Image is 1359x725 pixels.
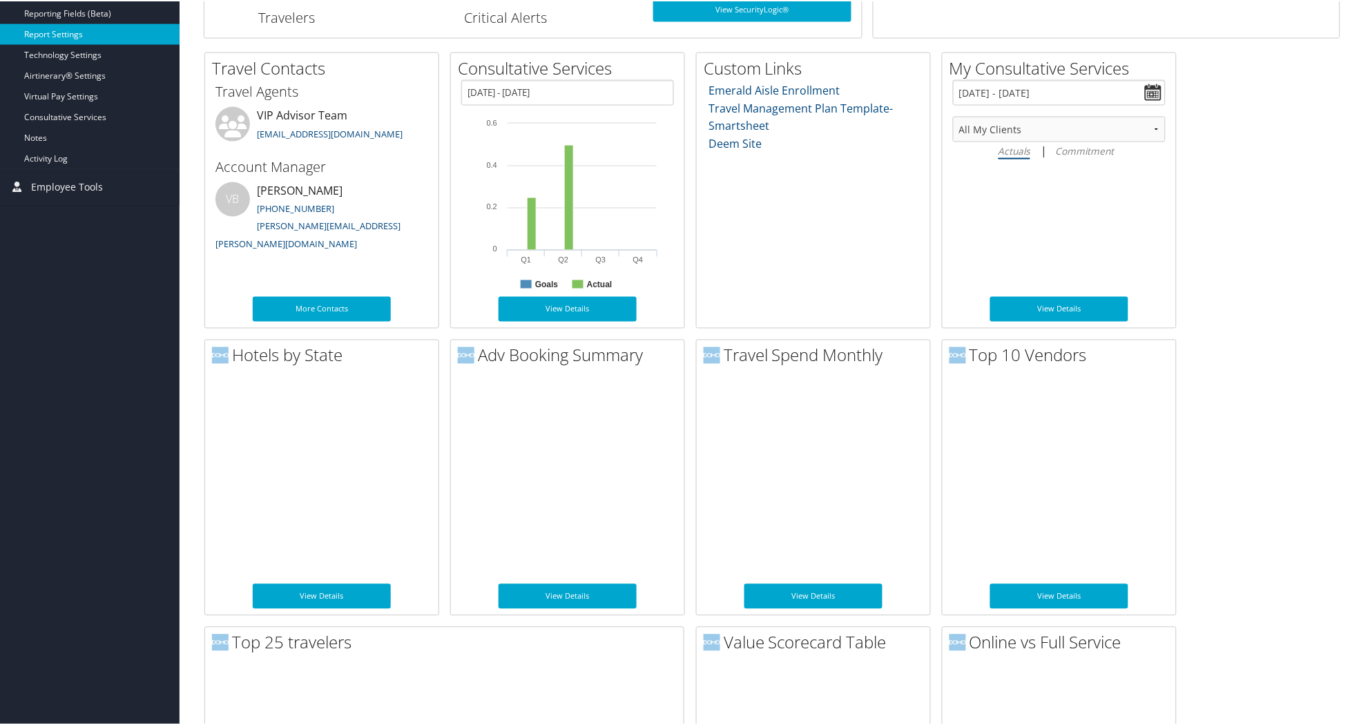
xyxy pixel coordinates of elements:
img: domo-logo.png [704,346,720,362]
text: Q2 [559,255,569,263]
div: VB [215,181,250,215]
span: Employee Tools [31,168,103,203]
img: domo-logo.png [212,633,229,650]
li: [PERSON_NAME] [209,181,435,255]
tspan: 0 [493,244,497,252]
h2: Adv Booking Summary [458,342,684,366]
img: domo-logo.png [458,346,474,362]
h3: Travel Agents [215,81,428,100]
div: | [953,141,1166,158]
h2: Top 25 travelers [212,630,684,653]
i: Actuals [999,143,1030,156]
text: Q4 [633,255,644,263]
text: Q1 [521,255,532,263]
a: More Contacts [253,296,391,320]
h3: Critical Alerts [379,7,633,26]
h2: Top 10 Vendors [950,342,1176,366]
a: Emerald Aisle Enrollment [709,81,840,97]
h2: Custom Links [704,55,930,79]
text: Q3 [596,255,606,263]
img: domo-logo.png [950,346,966,362]
h3: Travelers [215,7,358,26]
h2: My Consultative Services [950,55,1176,79]
a: [EMAIL_ADDRESS][DOMAIN_NAME] [257,126,403,139]
h2: Travel Spend Monthly [704,342,930,366]
text: Goals [535,279,559,289]
a: Travel Management Plan Template- Smartsheet [709,99,894,133]
h3: Account Manager [215,156,428,175]
h2: Value Scorecard Table [704,630,930,653]
img: domo-logo.png [212,346,229,362]
a: View Details [499,583,637,608]
tspan: 0.2 [487,202,497,210]
i: Commitment [1056,143,1115,156]
a: View Details [990,583,1128,608]
a: [PHONE_NUMBER] [257,202,334,214]
a: View Details [990,296,1128,320]
h2: Travel Contacts [212,55,438,79]
tspan: 0.4 [487,159,497,168]
h2: Online vs Full Service [950,630,1176,653]
h2: Hotels by State [212,342,438,366]
tspan: 0.6 [487,117,497,126]
a: View Details [744,583,883,608]
a: View Details [499,296,637,320]
a: Deem Site [709,135,762,150]
text: Actual [587,279,613,289]
a: [PERSON_NAME][EMAIL_ADDRESS][PERSON_NAME][DOMAIN_NAME] [215,219,401,249]
a: View Details [253,583,391,608]
li: VIP Advisor Team [209,106,435,151]
img: domo-logo.png [704,633,720,650]
h2: Consultative Services [458,55,684,79]
img: domo-logo.png [950,633,966,650]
